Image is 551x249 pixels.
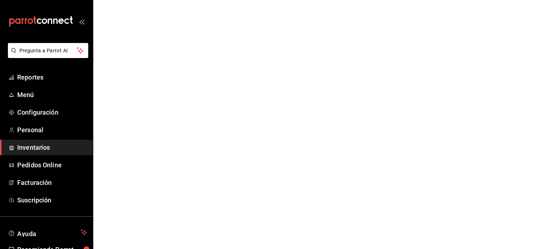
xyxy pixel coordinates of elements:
[17,72,87,82] span: Reportes
[79,19,85,24] button: open_drawer_menu
[17,228,78,237] span: Ayuda
[8,43,88,58] button: Pregunta a Parrot AI
[17,195,87,205] span: Suscripción
[17,107,87,117] span: Configuración
[5,52,88,59] a: Pregunta a Parrot AI
[17,143,87,152] span: Inventarios
[17,178,87,187] span: Facturación
[17,125,87,135] span: Personal
[19,47,77,54] span: Pregunta a Parrot AI
[17,90,87,100] span: Menú
[17,160,87,170] span: Pedidos Online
